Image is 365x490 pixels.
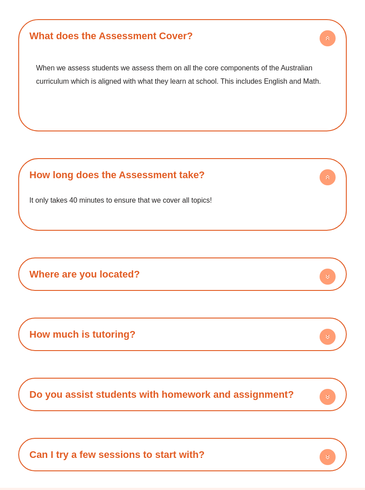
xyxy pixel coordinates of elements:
h4: Do you assist students with homework and assignment? [23,382,342,407]
h4: What does the Assessment Cover? [23,24,342,48]
p: It only takes 40 minutes to ensure that we cover all topics! [29,194,336,207]
a: What does the Assessment Cover? [29,30,193,41]
div: How long does the Assessment take? [23,163,342,187]
a: How much is tutoring? [29,329,135,340]
a: Do you assist students with homework and assignment? [29,389,294,400]
div: How long does the Assessment take? [23,187,342,226]
iframe: Chat Widget [212,389,365,490]
a: Can I try a few sessions to start with? [29,449,205,460]
div: What does the Assessment Cover? [23,48,342,127]
h4: Can I try a few sessions to start with? [23,442,342,467]
p: When we assess students we assess them on all the core components of the Australian curriculum wh... [36,61,329,88]
a: How long does the Assessment take? [29,169,205,180]
a: Where are you located? [29,269,140,280]
div: How much is tutoring? [23,322,342,347]
h4: Where are you located? [23,262,342,286]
